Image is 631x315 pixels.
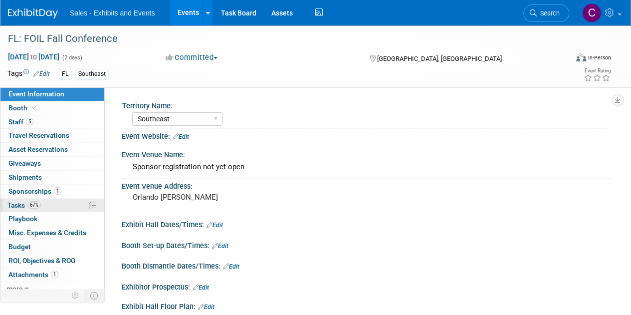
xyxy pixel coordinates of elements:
[162,52,221,63] button: Committed
[32,105,37,110] i: Booth reservation complete
[122,299,611,312] div: Exhibit Hall Floor Plan:
[0,87,104,101] a: Event Information
[0,143,104,156] a: Asset Reservations
[6,285,22,293] span: more
[223,263,239,270] a: Edit
[207,222,223,229] a: Edit
[67,289,84,302] td: Personalize Event Tab Strip
[198,304,214,311] a: Edit
[0,212,104,226] a: Playbook
[8,229,86,237] span: Misc. Expenses & Credits
[122,238,611,251] div: Booth Set-up Dates/Times:
[26,118,33,125] span: 5
[27,201,41,209] span: 67%
[212,243,228,250] a: Edit
[523,4,569,22] a: Search
[0,129,104,142] a: Travel Reservations
[122,280,611,293] div: Exhibitor Prospectus:
[29,53,38,61] span: to
[54,187,61,195] span: 1
[122,129,611,142] div: Event Website:
[8,104,39,112] span: Booth
[7,52,60,61] span: [DATE] [DATE]
[8,243,31,251] span: Budget
[8,8,58,18] img: ExhibitDay
[7,201,41,209] span: Tasks
[0,254,104,268] a: ROI, Objectives & ROO
[0,268,104,282] a: Attachments1
[193,284,209,291] a: Edit
[8,173,42,181] span: Shipments
[59,69,72,79] div: FL
[33,70,50,77] a: Edit
[122,217,611,230] div: Exhibit Hall Dates/Times:
[122,259,611,272] div: Booth Dismantle Dates/Times:
[173,133,189,140] a: Edit
[8,90,64,98] span: Event Information
[122,179,611,191] div: Event Venue Address:
[0,226,104,240] a: Misc. Expenses & Credits
[576,53,586,61] img: Format-Inperson.png
[8,257,75,265] span: ROI, Objectives & ROO
[122,147,611,160] div: Event Venue Name:
[584,68,611,73] div: Event Rating
[133,193,315,202] pre: Orlando [PERSON_NAME]
[51,271,58,278] span: 1
[0,115,104,129] a: Staff5
[0,199,104,212] a: Tasks67%
[523,52,611,67] div: Event Format
[0,240,104,254] a: Budget
[588,54,611,61] div: In-Person
[8,215,37,223] span: Playbook
[122,98,607,111] div: Territory Name:
[70,9,155,17] span: Sales - Exhibits and Events
[0,101,104,115] a: Booth
[8,145,68,153] span: Asset Reservations
[537,9,560,17] span: Search
[377,55,501,62] span: [GEOGRAPHIC_DATA], [GEOGRAPHIC_DATA]
[0,185,104,198] a: Sponsorships1
[8,118,33,126] span: Staff
[75,69,109,79] div: Southeast
[84,289,105,302] td: Toggle Event Tabs
[0,282,104,296] a: more
[582,3,601,22] img: Christine Lurz
[129,159,604,175] div: Sponsor registration not yet open
[7,68,50,80] td: Tags
[4,30,560,48] div: FL: FOIL Fall Conference
[0,171,104,184] a: Shipments
[8,131,69,139] span: Travel Reservations
[8,271,58,279] span: Attachments
[0,157,104,170] a: Giveaways
[8,159,41,167] span: Giveaways
[8,187,61,195] span: Sponsorships
[61,54,82,61] span: (2 days)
